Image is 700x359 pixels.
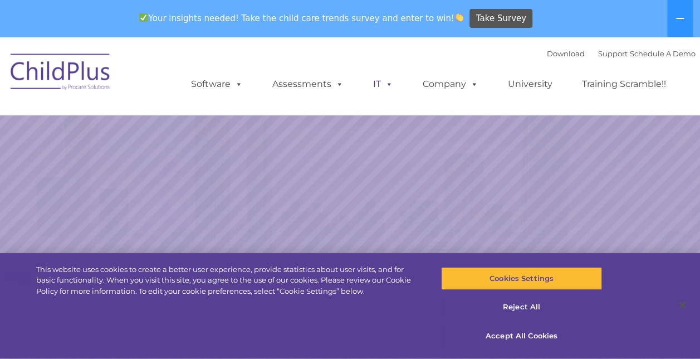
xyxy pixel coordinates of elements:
a: Support [598,49,628,58]
span: Phone number [155,119,202,128]
span: Take Survey [476,9,526,28]
div: This website uses cookies to create a better user experience, provide statistics about user visit... [36,264,420,297]
a: Learn More [476,246,591,277]
span: Last name [155,74,189,82]
button: Cookies Settings [441,267,602,290]
img: ✅ [139,13,148,22]
a: Download [547,49,585,58]
img: 👏 [455,13,463,22]
font: | [547,49,696,58]
a: IT [362,73,404,95]
img: ChildPlus by Procare Solutions [5,46,116,101]
button: Reject All [441,296,602,319]
span: Your insights needed! Take the child care trends survey and enter to win! [135,7,468,29]
a: Schedule A Demo [630,49,696,58]
button: Accept All Cookies [441,324,602,348]
a: Company [412,73,489,95]
a: Take Survey [469,9,532,28]
a: University [497,73,564,95]
a: Software [180,73,254,95]
button: Close [670,293,694,317]
a: Assessments [261,73,355,95]
a: Training Scramble!! [571,73,677,95]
